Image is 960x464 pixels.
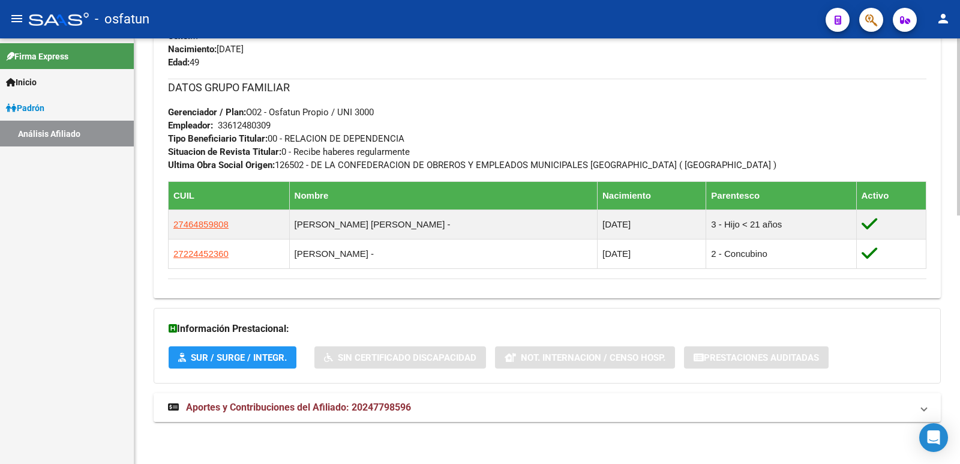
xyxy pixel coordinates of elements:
[936,11,950,26] mat-icon: person
[169,346,296,369] button: SUR / SURGE / INTEGR.
[289,209,597,239] td: [PERSON_NAME] [PERSON_NAME] -
[168,107,374,118] span: O02 - Osfatun Propio / UNI 3000
[597,181,706,209] th: Nacimiento
[6,76,37,89] span: Inicio
[173,219,229,229] span: 27464859808
[6,50,68,63] span: Firma Express
[521,352,665,363] span: Not. Internacion / Censo Hosp.
[168,160,776,170] span: 126502 - DE LA CONFEDERACION DE OBREROS Y EMPLEADOS MUNICIPALES [GEOGRAPHIC_DATA] ( [GEOGRAPHIC_D...
[168,31,198,41] span: M
[704,352,819,363] span: Prestaciones Auditadas
[168,133,404,144] span: 00 - RELACION DE DEPENDENCIA
[169,181,290,209] th: CUIL
[95,6,149,32] span: - osfatun
[168,57,199,68] span: 49
[168,57,190,68] strong: Edad:
[314,346,486,369] button: Sin Certificado Discapacidad
[289,239,597,268] td: [PERSON_NAME] -
[168,146,410,157] span: 0 - Recibe haberes regularmente
[168,133,268,144] strong: Tipo Beneficiario Titular:
[706,239,856,268] td: 2 - Concubino
[289,181,597,209] th: Nombre
[191,352,287,363] span: SUR / SURGE / INTEGR.
[684,346,829,369] button: Prestaciones Auditadas
[856,181,926,209] th: Activo
[706,181,856,209] th: Parentesco
[168,79,926,96] h3: DATOS GRUPO FAMILIAR
[495,346,675,369] button: Not. Internacion / Censo Hosp.
[169,321,926,337] h3: Información Prestacional:
[154,393,941,422] mat-expansion-panel-header: Aportes y Contribuciones del Afiliado: 20247798596
[597,209,706,239] td: [DATE]
[597,239,706,268] td: [DATE]
[919,423,948,452] div: Open Intercom Messenger
[218,119,271,132] div: 33612480309
[168,107,246,118] strong: Gerenciador / Plan:
[168,160,275,170] strong: Ultima Obra Social Origen:
[338,352,476,363] span: Sin Certificado Discapacidad
[168,31,190,41] strong: Sexo:
[706,209,856,239] td: 3 - Hijo < 21 años
[168,146,281,157] strong: Situacion de Revista Titular:
[6,101,44,115] span: Padrón
[168,44,217,55] strong: Nacimiento:
[168,44,244,55] span: [DATE]
[168,120,213,131] strong: Empleador:
[173,249,229,259] span: 27224452360
[10,11,24,26] mat-icon: menu
[186,402,411,413] span: Aportes y Contribuciones del Afiliado: 20247798596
